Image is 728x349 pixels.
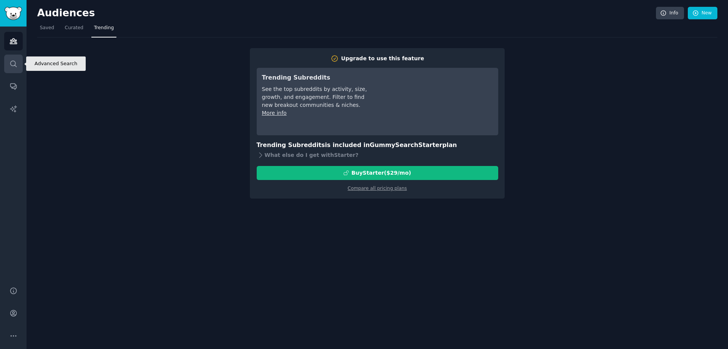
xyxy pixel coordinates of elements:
[262,73,369,83] h3: Trending Subreddits
[94,25,114,31] span: Trending
[37,7,656,19] h2: Audiences
[351,169,411,177] div: Buy Starter ($ 29 /mo )
[656,7,684,20] a: Info
[379,73,493,130] iframe: YouTube video player
[65,25,83,31] span: Curated
[257,141,498,150] h3: Trending Subreddits is included in plan
[348,186,407,191] a: Compare all pricing plans
[91,22,116,38] a: Trending
[5,7,22,20] img: GummySearch logo
[62,22,86,38] a: Curated
[40,25,54,31] span: Saved
[262,110,287,116] a: More info
[341,55,424,63] div: Upgrade to use this feature
[688,7,717,20] a: New
[257,150,498,161] div: What else do I get with Starter ?
[37,22,57,38] a: Saved
[370,141,442,149] span: GummySearch Starter
[257,166,498,180] button: BuyStarter($29/mo)
[262,85,369,109] div: See the top subreddits by activity, size, growth, and engagement. Filter to find new breakout com...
